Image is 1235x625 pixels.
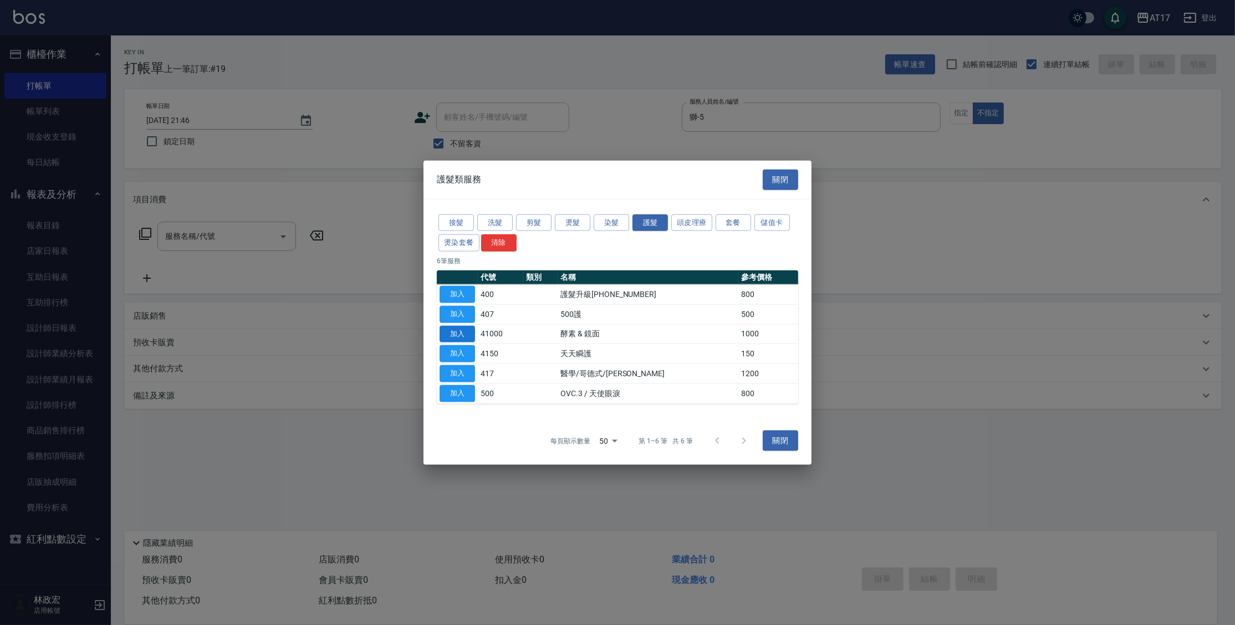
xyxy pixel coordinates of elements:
p: 6 筆服務 [437,256,798,266]
td: 1000 [738,324,798,344]
td: 407 [478,304,523,324]
th: 代號 [478,270,523,285]
button: 護髮 [632,214,668,231]
button: 儲值卡 [754,214,790,231]
td: 400 [478,284,523,304]
td: 500 [478,383,523,403]
button: 加入 [440,305,475,322]
div: 50 [595,426,621,455]
button: 加入 [440,385,475,402]
th: 名稱 [558,270,738,285]
td: 護髮升級[PHONE_NUMBER] [558,284,738,304]
button: 套餐 [716,214,751,231]
button: 染髮 [594,214,629,231]
td: 醫學/哥德式/[PERSON_NAME] [558,363,738,383]
th: 類別 [523,270,558,285]
td: 800 [738,284,798,304]
button: 加入 [440,345,475,362]
button: 清除 [481,234,517,252]
button: 加入 [440,286,475,303]
td: 1200 [738,363,798,383]
button: 洗髮 [477,214,513,231]
p: 每頁顯示數量 [550,436,590,445]
td: 4150 [478,344,523,363]
button: 加入 [440,325,475,342]
button: 燙染套餐 [438,234,479,252]
button: 關閉 [763,170,798,190]
td: 500護 [558,304,738,324]
button: 關閉 [763,431,798,451]
td: OVC.3 / 天使眼淚 [558,383,738,403]
button: 加入 [440,365,475,382]
td: 41000 [478,324,523,344]
td: 150 [738,344,798,363]
p: 第 1–6 筆 共 6 筆 [639,436,693,445]
td: 800 [738,383,798,403]
button: 接髮 [438,214,474,231]
button: 頭皮理療 [671,214,712,231]
td: 天天瞬護 [558,344,738,363]
td: 酵素 & 鏡面 [558,324,738,344]
button: 燙髮 [555,214,590,231]
td: 500 [738,304,798,324]
span: 護髮類服務 [437,174,481,185]
button: 剪髮 [516,214,552,231]
td: 417 [478,363,523,383]
th: 參考價格 [738,270,798,285]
